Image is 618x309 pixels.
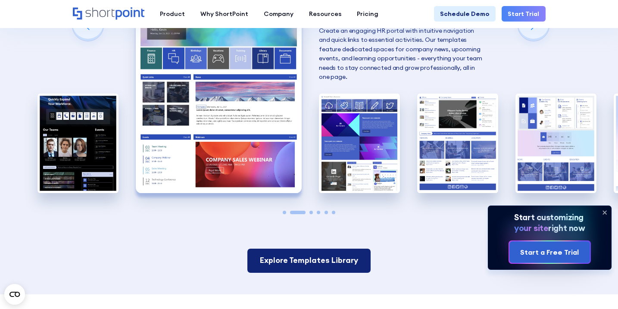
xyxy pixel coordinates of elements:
img: HR SharePoint Templates [37,94,119,193]
a: Start Trial [502,6,546,22]
img: Designing a SharePoint site for HR [417,94,498,193]
span: Go to slide 5 [325,211,328,214]
iframe: Chat Widget [463,209,618,309]
div: Resources [309,9,342,19]
a: Home [73,7,145,21]
span: Go to slide 3 [309,211,313,214]
a: Explore Templates Library [247,249,370,273]
div: Company [264,9,293,19]
div: 5 / 6 [515,94,596,193]
a: Resources [301,6,350,22]
a: Company [256,6,301,22]
div: Pricing [357,9,378,19]
a: Start a Free Trial [509,241,590,263]
span: Go to slide 2 [290,211,306,214]
a: Product [152,6,193,22]
span: Go to slide 4 [317,211,320,214]
div: 4 / 6 [417,94,498,193]
span: Go to slide 6 [332,211,335,214]
div: 1 / 6 [37,94,119,193]
a: Why ShortPoint [193,6,256,22]
a: Pricing [349,6,386,22]
div: Start a Free Trial [520,247,579,257]
a: Schedule Demo [434,6,496,22]
span: Go to slide 1 [283,211,286,214]
div: 3 / 6 [319,94,400,193]
div: Product [160,9,185,19]
div: Why ShortPoint [200,9,248,19]
img: Top SharePoint Templates for 2025 [515,94,596,193]
img: SharePoint Template for HR [319,94,400,193]
button: Open CMP widget [4,284,25,305]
